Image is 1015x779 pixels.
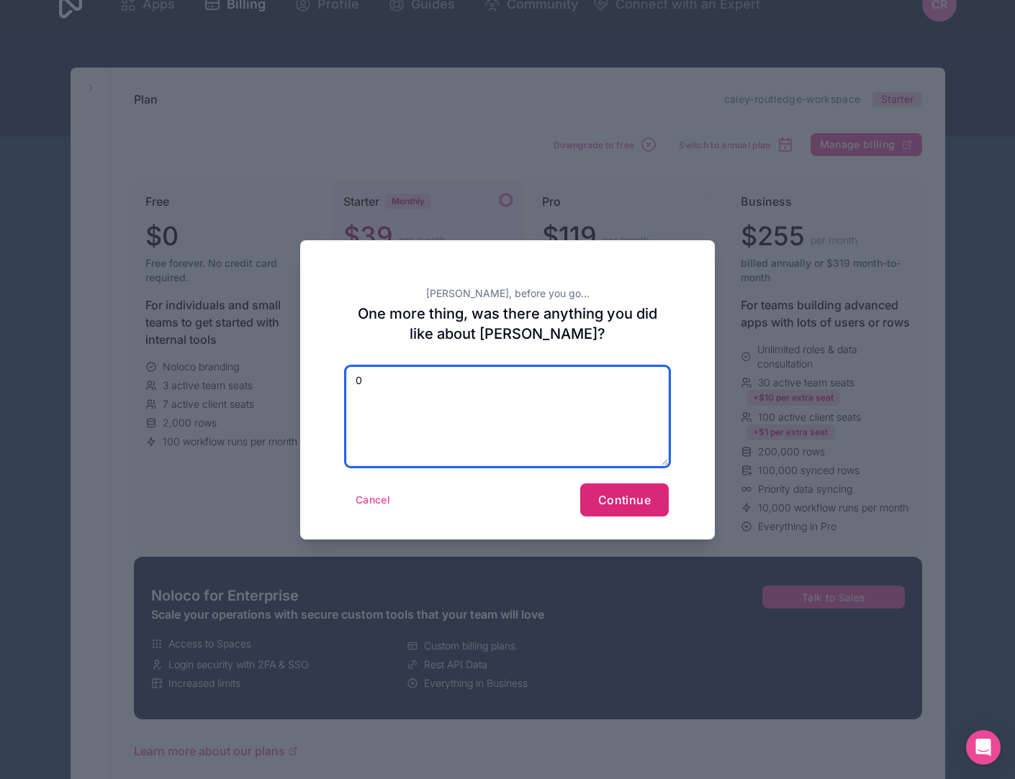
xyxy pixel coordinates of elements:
span: Continue [598,493,651,507]
h2: [PERSON_NAME], before you go... [346,286,669,301]
button: Continue [580,483,669,516]
textarea: 0 [346,367,669,466]
div: Open Intercom Messenger [966,730,1001,765]
h2: One more thing, was there anything you did like about [PERSON_NAME]? [346,304,669,344]
button: Cancel [346,488,400,511]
